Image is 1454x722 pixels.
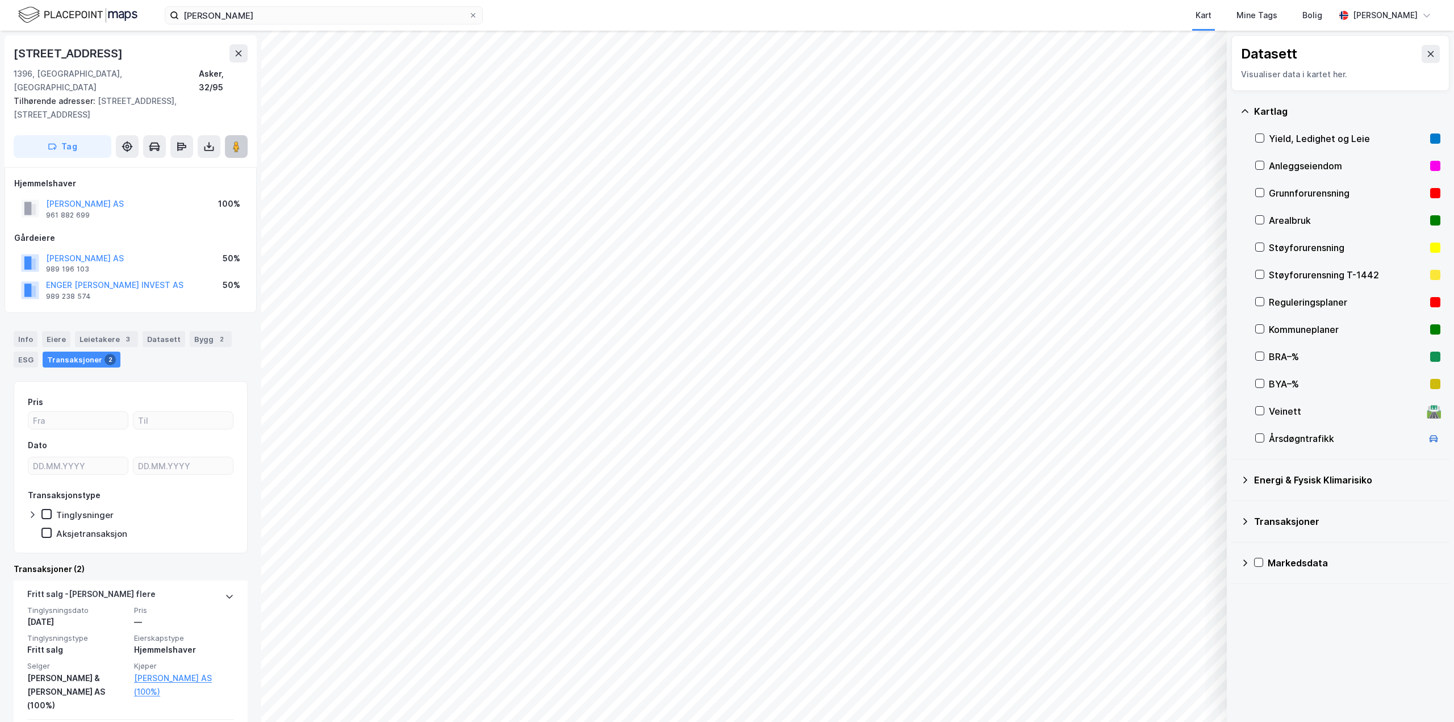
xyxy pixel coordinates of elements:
div: Støyforurensning [1269,241,1426,254]
div: Gårdeiere [14,231,247,245]
input: Fra [28,412,128,429]
input: DD.MM.YYYY [133,457,233,474]
a: [PERSON_NAME] AS (100%) [134,671,234,699]
div: Transaksjonstype [28,489,101,502]
div: Reguleringsplaner [1269,295,1426,309]
input: DD.MM.YYYY [28,457,128,474]
div: Fritt salg [27,643,127,657]
div: Pris [28,395,43,409]
div: 100% [218,197,240,211]
div: 50% [223,278,240,292]
div: Årsdøgntrafikk [1269,432,1422,445]
span: Tinglysningstype [27,633,127,643]
div: [STREET_ADDRESS], [STREET_ADDRESS] [14,94,239,122]
div: Transaksjoner [43,352,120,368]
div: [PERSON_NAME] [1353,9,1418,22]
div: 3 [122,333,133,345]
div: [DATE] [27,615,127,629]
div: Anleggseiendom [1269,159,1426,173]
div: Transaksjoner [1254,515,1440,528]
div: Hjemmelshaver [14,177,247,190]
div: Bolig [1302,9,1322,22]
span: Selger [27,661,127,671]
div: [PERSON_NAME] & [PERSON_NAME] AS (100%) [27,671,127,712]
div: Transaksjoner (2) [14,562,248,576]
div: Aksjetransaksjon [56,528,127,539]
div: — [134,615,234,629]
div: Grunnforurensning [1269,186,1426,200]
div: Kommuneplaner [1269,323,1426,336]
div: Mine Tags [1236,9,1277,22]
div: Markedsdata [1268,556,1440,570]
div: Asker, 32/95 [199,67,248,94]
div: BRA–% [1269,350,1426,364]
iframe: Chat Widget [1397,667,1454,722]
span: Eierskapstype [134,633,234,643]
div: Støyforurensning T-1442 [1269,268,1426,282]
div: 961 882 699 [46,211,90,220]
div: Arealbruk [1269,214,1426,227]
div: Visualiser data i kartet her. [1241,68,1440,81]
div: Veinett [1269,404,1422,418]
img: logo.f888ab2527a4732fd821a326f86c7f29.svg [18,5,137,25]
div: Tinglysninger [56,510,114,520]
span: Kjøper [134,661,234,671]
div: 2 [105,354,116,365]
div: Bygg [190,331,232,347]
span: Tinglysningsdato [27,606,127,615]
div: ESG [14,352,38,368]
input: Til [133,412,233,429]
div: Datasett [143,331,185,347]
div: Kart [1196,9,1211,22]
span: Pris [134,606,234,615]
div: 🛣️ [1426,404,1442,419]
div: Eiere [42,331,70,347]
div: BYA–% [1269,377,1426,391]
div: Energi & Fysisk Klimarisiko [1254,473,1440,487]
span: Tilhørende adresser: [14,96,98,106]
div: Leietakere [75,331,138,347]
div: Datasett [1241,45,1297,63]
input: Søk på adresse, matrikkel, gårdeiere, leietakere eller personer [179,7,469,24]
div: Yield, Ledighet og Leie [1269,132,1426,145]
div: 1396, [GEOGRAPHIC_DATA], [GEOGRAPHIC_DATA] [14,67,199,94]
div: Info [14,331,37,347]
div: 2 [216,333,227,345]
div: Fritt salg - [PERSON_NAME] flere [27,587,156,606]
div: Kartlag [1254,105,1440,118]
div: Dato [28,439,47,452]
div: 50% [223,252,240,265]
div: [STREET_ADDRESS] [14,44,125,62]
div: 989 238 574 [46,292,91,301]
div: 989 196 103 [46,265,89,274]
button: Tag [14,135,111,158]
div: Hjemmelshaver [134,643,234,657]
